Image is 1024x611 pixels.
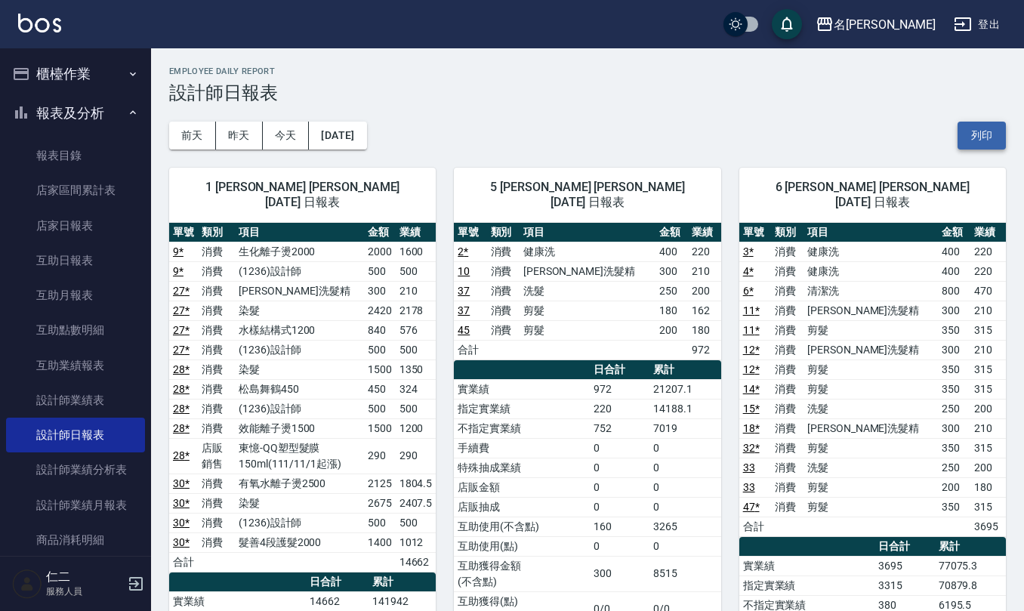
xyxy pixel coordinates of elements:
button: 櫃檯作業 [6,54,145,94]
td: 染髮 [235,360,364,379]
td: 350 [938,438,970,458]
td: 315 [970,320,1006,340]
td: 200 [688,281,720,301]
td: 消費 [198,261,235,281]
td: 250 [655,281,688,301]
td: (1236)設計師 [235,261,364,281]
td: 210 [688,261,720,281]
th: 累計 [935,537,1006,557]
td: 450 [364,379,396,399]
td: 消費 [771,399,803,418]
a: 店家區間累計表 [6,173,145,208]
td: 180 [970,477,1006,497]
td: 合計 [739,517,772,536]
td: 東憶-QQ塑型髮膜150ml(111/11/1起漲) [235,438,364,474]
td: 500 [364,513,396,532]
th: 業績 [688,223,720,242]
td: 290 [396,438,436,474]
td: 300 [938,418,970,438]
td: 350 [938,360,970,379]
td: 消費 [771,340,803,360]
td: 210 [970,301,1006,320]
td: 210 [396,281,436,301]
td: 180 [655,301,688,320]
td: 0 [590,438,649,458]
td: 健康洗 [520,242,655,261]
td: 315 [970,379,1006,399]
th: 項目 [803,223,938,242]
a: 設計師業績分析表 [6,452,145,487]
td: 松島舞鶴450 [235,379,364,399]
td: 470 [970,281,1006,301]
td: 消費 [198,493,235,513]
a: 33 [743,481,755,493]
td: 健康洗 [803,242,938,261]
a: 商品消耗明細 [6,523,145,557]
td: 300 [938,301,970,320]
span: 1 [PERSON_NAME] [PERSON_NAME] [DATE] 日報表 [187,180,418,210]
td: 200 [970,458,1006,477]
td: 消費 [198,301,235,320]
td: 剪髮 [803,379,938,399]
td: 髮善4段護髮2000 [235,532,364,552]
td: 消費 [771,261,803,281]
td: 清潔洗 [803,281,938,301]
td: 消費 [198,474,235,493]
td: 300 [938,340,970,360]
h5: 仁二 [46,569,123,585]
td: 消費 [771,360,803,379]
td: 生化離子燙2000 [235,242,364,261]
td: 健康洗 [803,261,938,281]
td: 洗髮 [803,399,938,418]
td: 消費 [487,301,520,320]
table: a dense table [454,223,720,360]
button: 登出 [948,11,1006,39]
td: (1236)設計師 [235,513,364,532]
td: 消費 [771,458,803,477]
td: 500 [396,399,436,418]
td: 2420 [364,301,396,320]
td: 220 [970,242,1006,261]
td: 消費 [487,261,520,281]
td: 互助使用(不含點) [454,517,590,536]
a: 37 [458,285,470,297]
td: 500 [396,261,436,281]
td: 350 [938,379,970,399]
td: 消費 [198,379,235,399]
a: 設計師業績月報表 [6,488,145,523]
a: 報表目錄 [6,138,145,173]
td: 500 [364,340,396,360]
button: [DATE] [309,122,366,150]
td: 220 [970,261,1006,281]
h3: 設計師日報表 [169,82,1006,103]
td: 200 [655,320,688,340]
td: 洗髮 [803,458,938,477]
td: 0 [649,536,720,556]
td: 剪髮 [803,497,938,517]
td: 400 [938,242,970,261]
a: 37 [458,304,470,316]
td: 0 [649,458,720,477]
td: 1600 [396,242,436,261]
td: 1804.5 [396,474,436,493]
th: 項目 [520,223,655,242]
td: 2000 [364,242,396,261]
td: 220 [688,242,720,261]
td: 手續費 [454,438,590,458]
a: 互助業績報表 [6,348,145,383]
td: 7019 [649,418,720,438]
td: 洗髮 [520,281,655,301]
td: 350 [938,320,970,340]
td: 800 [938,281,970,301]
td: [PERSON_NAME]洗髮精 [803,340,938,360]
td: 剪髮 [803,320,938,340]
td: [PERSON_NAME]洗髮精 [235,281,364,301]
td: 1200 [396,418,436,438]
td: 250 [938,458,970,477]
td: 160 [590,517,649,536]
td: 315 [970,497,1006,517]
td: 消費 [198,513,235,532]
a: 10 [458,265,470,277]
th: 金額 [938,223,970,242]
td: 店販抽成 [454,497,590,517]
